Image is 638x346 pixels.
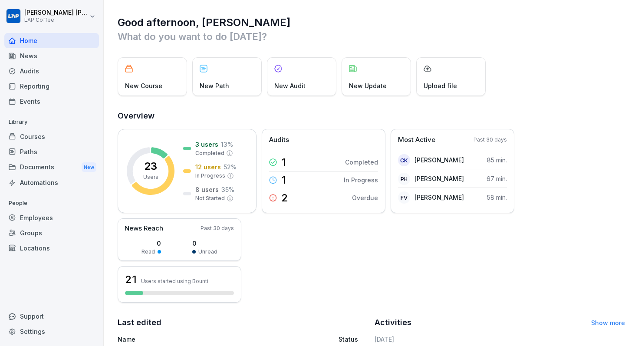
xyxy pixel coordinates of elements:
p: New Audit [274,81,306,90]
h2: Overview [118,110,625,122]
p: Overdue [352,193,378,202]
p: 1 [281,175,286,185]
div: Documents [4,159,99,175]
p: 58 min. [487,193,507,202]
p: Users [143,173,158,181]
p: Name [118,335,271,344]
p: Users started using Bounti [141,278,208,284]
p: New Course [125,81,162,90]
p: 1 [281,157,286,168]
p: 85 min. [487,155,507,165]
p: 8 users [195,185,219,194]
p: 2 [281,193,288,203]
a: Settings [4,324,99,339]
p: Status [339,335,358,344]
p: [PERSON_NAME] [414,174,464,183]
a: Locations [4,241,99,256]
p: Unread [198,248,217,256]
div: CK [398,154,410,166]
a: DocumentsNew [4,159,99,175]
p: Upload file [424,81,457,90]
p: Past 30 days [474,136,507,144]
a: Audits [4,63,99,79]
p: 3 users [195,140,218,149]
a: Home [4,33,99,48]
div: New [82,162,96,172]
p: 13 % [221,140,233,149]
p: LAP Coffee [24,17,88,23]
p: 0 [141,239,161,248]
a: News [4,48,99,63]
div: PH [398,173,410,185]
p: Completed [345,158,378,167]
h2: Activities [375,316,411,329]
p: 52 % [224,162,237,171]
p: News Reach [125,224,163,234]
p: Library [4,115,99,129]
p: [PERSON_NAME] [414,193,464,202]
p: People [4,196,99,210]
a: Reporting [4,79,99,94]
h3: 21 [125,272,137,287]
h1: Good afternoon, [PERSON_NAME] [118,16,625,30]
div: FV [398,191,410,204]
a: Employees [4,210,99,225]
p: 23 [144,161,157,171]
p: In Progress [195,172,225,180]
a: Automations [4,175,99,190]
p: Not Started [195,194,225,202]
p: Past 30 days [201,224,234,232]
p: Completed [195,149,224,157]
h6: [DATE] [375,335,625,344]
p: 35 % [221,185,234,194]
p: [PERSON_NAME] [PERSON_NAME] [24,9,88,16]
p: In Progress [344,175,378,185]
div: Support [4,309,99,324]
p: [PERSON_NAME] [414,155,464,165]
p: 0 [192,239,217,248]
p: Most Active [398,135,435,145]
a: Courses [4,129,99,144]
p: New Update [349,81,387,90]
p: New Path [200,81,229,90]
p: What do you want to do [DATE]? [118,30,625,43]
a: Groups [4,225,99,241]
a: Paths [4,144,99,159]
h2: Last edited [118,316,368,329]
p: 12 users [195,162,221,171]
p: Read [141,248,155,256]
p: 67 min. [487,174,507,183]
a: Events [4,94,99,109]
a: Show more [591,319,625,326]
p: Audits [269,135,289,145]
